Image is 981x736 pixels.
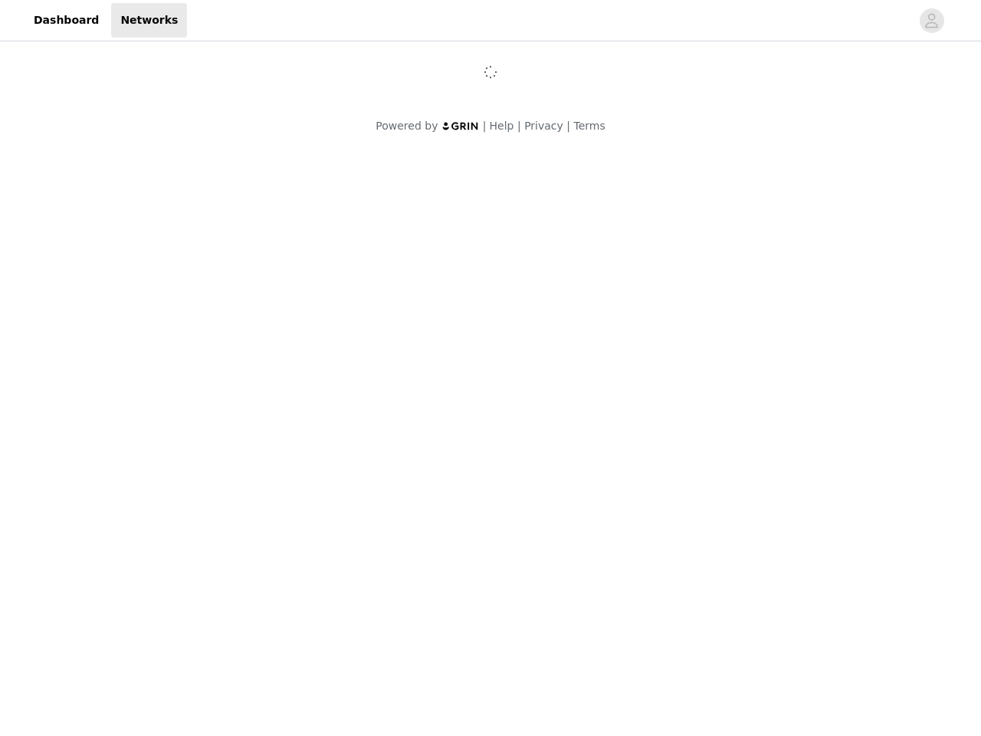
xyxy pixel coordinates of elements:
[441,121,480,131] img: logo
[566,120,570,132] span: |
[483,120,487,132] span: |
[524,120,563,132] a: Privacy
[573,120,605,132] a: Terms
[376,120,438,132] span: Powered by
[490,120,514,132] a: Help
[111,3,187,38] a: Networks
[924,8,939,33] div: avatar
[517,120,521,132] span: |
[25,3,108,38] a: Dashboard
